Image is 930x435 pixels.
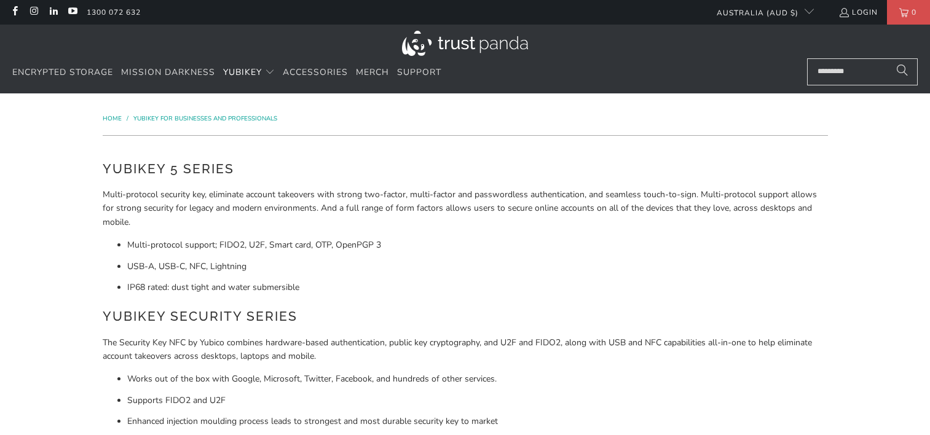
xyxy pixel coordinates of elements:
[397,66,441,78] span: Support
[12,58,441,87] nav: Translation missing: en.navigation.header.main_nav
[48,7,58,17] a: Trust Panda Australia on LinkedIn
[127,238,828,252] li: Multi-protocol support; FIDO2, U2F, Smart card, OTP, OpenPGP 3
[223,58,275,87] summary: YubiKey
[12,66,113,78] span: Encrypted Storage
[223,66,262,78] span: YubiKey
[103,307,828,326] h2: YubiKey Security Series
[103,114,124,123] a: Home
[356,66,389,78] span: Merch
[28,7,39,17] a: Trust Panda Australia on Instagram
[9,7,20,17] a: Trust Panda Australia on Facebook
[838,6,878,19] a: Login
[103,336,828,364] p: The Security Key NFC by Yubico combines hardware-based authentication, public key cryptography, a...
[121,58,215,87] a: Mission Darkness
[402,31,528,56] img: Trust Panda Australia
[283,66,348,78] span: Accessories
[103,159,828,179] h2: YubiKey 5 Series
[121,66,215,78] span: Mission Darkness
[127,372,828,386] li: Works out of the box with Google, Microsoft, Twitter, Facebook, and hundreds of other services.
[87,6,141,19] a: 1300 072 632
[12,58,113,87] a: Encrypted Storage
[127,281,828,294] li: IP68 rated: dust tight and water submersible
[103,114,122,123] span: Home
[133,114,277,123] a: YubiKey for Businesses and Professionals
[127,114,128,123] span: /
[397,58,441,87] a: Support
[807,58,918,85] input: Search...
[283,58,348,87] a: Accessories
[887,58,918,85] button: Search
[127,260,828,273] li: USB-A, USB-C, NFC, Lightning
[67,7,77,17] a: Trust Panda Australia on YouTube
[127,415,828,428] li: Enhanced injection moulding process leads to strongest and most durable security key to market
[356,58,389,87] a: Merch
[127,394,828,407] li: Supports FIDO2 and U2F
[103,188,828,229] p: Multi-protocol security key, eliminate account takeovers with strong two-factor, multi-factor and...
